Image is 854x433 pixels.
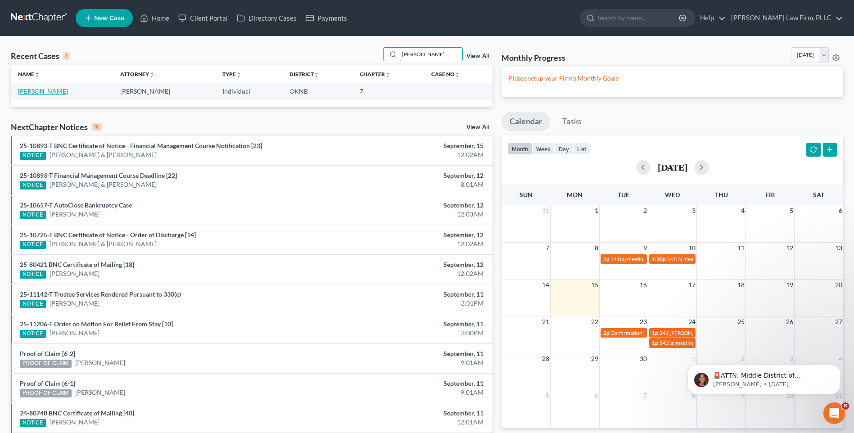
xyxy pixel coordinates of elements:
[20,181,46,189] div: NOTICE
[20,152,46,160] div: NOTICE
[813,191,824,198] span: Sat
[598,9,680,26] input: Search by name...
[594,243,599,253] span: 8
[687,316,696,327] span: 24
[335,299,483,308] div: 3:01PM
[352,83,424,99] td: 7
[590,280,599,290] span: 15
[63,52,70,60] div: 1
[34,72,40,77] i: unfold_more
[691,205,696,216] span: 3
[222,71,241,77] a: Typeunfold_more
[652,256,666,262] span: 1:30p
[508,143,532,155] button: month
[541,316,550,327] span: 21
[594,205,599,216] span: 1
[502,52,565,63] h3: Monthly Progress
[20,350,75,357] a: Proof of Claim [6-2]
[282,83,352,99] td: OKNB
[687,243,696,253] span: 10
[335,239,483,248] div: 12:02AM
[610,329,713,336] span: Confirmation hearing for [PERSON_NAME]
[11,122,102,132] div: NextChapter Notices
[215,83,282,99] td: Individual
[603,256,610,262] span: 2p
[335,260,483,269] div: September, 12
[20,330,46,338] div: NOTICE
[174,10,232,26] a: Client Portal
[149,72,154,77] i: unfold_more
[541,353,550,364] span: 28
[75,358,125,367] a: [PERSON_NAME]
[18,71,40,77] a: Nameunfold_more
[113,83,215,99] td: [PERSON_NAME]
[50,329,99,338] a: [PERSON_NAME]
[603,329,610,336] span: 2p
[399,48,462,61] input: Search by name...
[360,71,390,77] a: Chapterunfold_more
[642,205,648,216] span: 2
[335,210,483,219] div: 12:03AM
[20,201,132,209] a: 25-10657-T AutoClose Bankruptcy Case
[737,243,746,253] span: 11
[555,143,573,155] button: day
[20,419,46,427] div: NOTICE
[20,389,72,397] div: PROOF OF CLAIM
[834,316,843,327] span: 27
[20,320,173,328] a: 25-11206-T Order on Motion For Relief From Stay [10]
[335,329,483,338] div: 3:00PM
[667,256,798,262] span: 341(a) meeting for [PERSON_NAME]' [PERSON_NAME]
[652,329,658,336] span: 1p
[509,74,836,83] p: Please setup your Firm's Monthly Goals
[590,316,599,327] span: 22
[289,71,319,77] a: Districtunfold_more
[541,280,550,290] span: 14
[20,300,46,308] div: NOTICE
[335,290,483,299] div: September, 11
[335,379,483,388] div: September, 11
[838,205,843,216] span: 6
[727,10,843,26] a: [PERSON_NAME] Law Firm, PLLC
[567,191,583,198] span: Mon
[610,256,697,262] span: 341(a) meeting for [PERSON_NAME]
[674,346,854,409] iframe: Intercom notifications message
[20,231,196,239] a: 25-10725-T BNC Certificate of Notice - Order of Discharge [14]
[385,72,390,77] i: unfold_more
[18,87,68,95] a: [PERSON_NAME]
[785,280,794,290] span: 19
[20,379,75,387] a: Proof of Claim [6-1]
[639,316,648,327] span: 23
[335,171,483,180] div: September, 12
[236,72,241,77] i: unfold_more
[431,71,460,77] a: Case Nounfold_more
[335,150,483,159] div: 12:02AM
[335,418,483,427] div: 12:01AM
[20,211,46,219] div: NOTICE
[20,409,134,417] a: 24-80748 BNC Certificate of Mailing [40]
[740,205,746,216] span: 4
[335,358,483,367] div: 9:01AM
[314,72,319,77] i: unfold_more
[232,10,301,26] a: Directory Cases
[50,150,157,159] a: [PERSON_NAME] & [PERSON_NAME]
[545,390,550,401] span: 5
[785,243,794,253] span: 12
[20,271,46,279] div: NOTICE
[11,50,70,61] div: Recent Cases
[502,112,550,131] a: Calendar
[50,180,157,189] a: [PERSON_NAME] & [PERSON_NAME]
[335,409,483,418] div: September, 11
[785,316,794,327] span: 26
[659,329,712,336] span: 341 [PERSON_NAME]
[75,388,125,397] a: [PERSON_NAME]
[335,141,483,150] div: September, 15
[335,230,483,239] div: September, 12
[20,142,262,149] a: 25-10893-T BNC Certificate of Notice - Financial Management Course Notification [23]
[834,243,843,253] span: 13
[94,15,124,22] span: New Case
[466,124,489,131] a: View All
[618,191,629,198] span: Tue
[455,72,460,77] i: unfold_more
